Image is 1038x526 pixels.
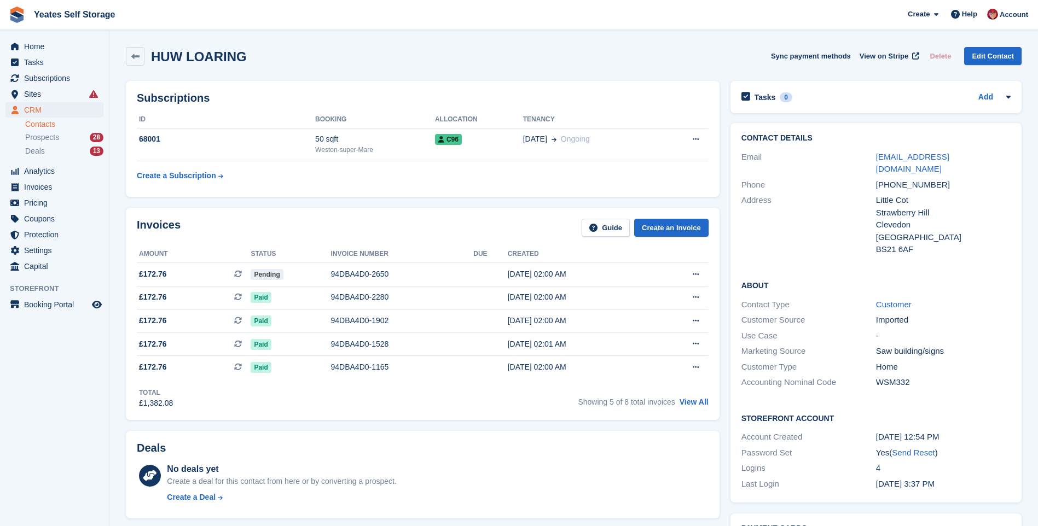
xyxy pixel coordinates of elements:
[508,268,652,280] div: [DATE] 02:00 AM
[331,246,474,263] th: Invoice number
[5,71,103,86] a: menu
[508,361,652,373] div: [DATE] 02:00 AM
[139,315,167,326] span: £172.76
[331,361,474,373] div: 94DBA4D0-1165
[5,211,103,226] a: menu
[876,376,1011,389] div: WSM332
[5,86,103,102] a: menu
[978,91,993,104] a: Add
[741,194,876,256] div: Address
[24,102,90,118] span: CRM
[741,361,876,373] div: Customer Type
[578,398,675,406] span: Showing 5 of 8 total invoices
[5,179,103,195] a: menu
[167,492,396,503] a: Create a Deal
[5,259,103,274] a: menu
[508,246,652,263] th: Created
[876,231,1011,244] div: [GEOGRAPHIC_DATA]
[251,362,271,373] span: Paid
[755,92,776,102] h2: Tasks
[634,219,709,237] a: Create an Invoice
[5,102,103,118] a: menu
[137,166,223,186] a: Create a Subscription
[435,111,523,128] th: Allocation
[137,219,181,237] h2: Invoices
[251,292,271,303] span: Paid
[741,447,876,459] div: Password Set
[5,163,103,179] a: menu
[876,207,1011,219] div: Strawberry Hill
[876,361,1011,373] div: Home
[741,412,1011,423] h2: Storefront Account
[139,398,173,409] div: £1,382.08
[876,431,1011,443] div: [DATE] 12:54 PM
[741,151,876,176] div: Email
[137,92,709,104] h2: Subscriptions
[876,300,912,309] a: Customer
[523,111,661,128] th: Tenancy
[25,145,103,157] a: Deals 13
[876,462,1011,475] div: 4
[987,9,998,20] img: Wendie Tanner
[780,92,792,102] div: 0
[876,243,1011,256] div: BS21 6AF
[24,243,90,258] span: Settings
[741,462,876,475] div: Logins
[741,431,876,443] div: Account Created
[24,297,90,312] span: Booking Portal
[582,219,630,237] a: Guide
[908,9,930,20] span: Create
[5,39,103,54] a: menu
[90,147,103,156] div: 13
[30,5,120,24] a: Yeates Self Storage
[24,259,90,274] span: Capital
[508,291,652,303] div: [DATE] 02:00 AM
[771,47,851,65] button: Sync payment methods
[5,297,103,312] a: menu
[315,145,435,155] div: Weston-super-Mare
[876,219,1011,231] div: Clevedon
[24,163,90,179] span: Analytics
[24,39,90,54] span: Home
[139,268,167,280] span: £172.76
[889,448,937,457] span: ( )
[331,291,474,303] div: 94DBA4D0-2280
[964,47,1022,65] a: Edit Contact
[855,47,921,65] a: View on Stripe
[137,170,216,182] div: Create a Subscription
[251,246,330,263] th: Status
[25,132,103,143] a: Prospects 28
[25,132,59,143] span: Prospects
[561,135,590,143] span: Ongoing
[876,179,1011,191] div: [PHONE_NUMBER]
[251,315,271,326] span: Paid
[167,492,216,503] div: Create a Deal
[876,447,1011,459] div: Yes
[508,315,652,326] div: [DATE] 02:00 AM
[523,133,547,145] span: [DATE]
[167,463,396,476] div: No deals yet
[962,9,977,20] span: Help
[90,298,103,311] a: Preview store
[137,133,315,145] div: 68001
[25,146,45,156] span: Deals
[24,86,90,102] span: Sites
[24,211,90,226] span: Coupons
[5,227,103,242] a: menu
[24,227,90,242] span: Protection
[876,345,1011,358] div: Saw building/signs
[251,269,283,280] span: Pending
[24,195,90,211] span: Pricing
[741,314,876,326] div: Customer Source
[315,111,435,128] th: Booking
[473,246,507,263] th: Due
[24,71,90,86] span: Subscriptions
[137,111,315,128] th: ID
[876,479,935,488] time: 2025-05-09 14:37:35 UTC
[741,134,1011,143] h2: Contact Details
[876,314,1011,326] div: Imported
[139,388,173,398] div: Total
[435,134,462,145] span: C96
[139,338,167,350] span: £172.76
[137,246,251,263] th: Amount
